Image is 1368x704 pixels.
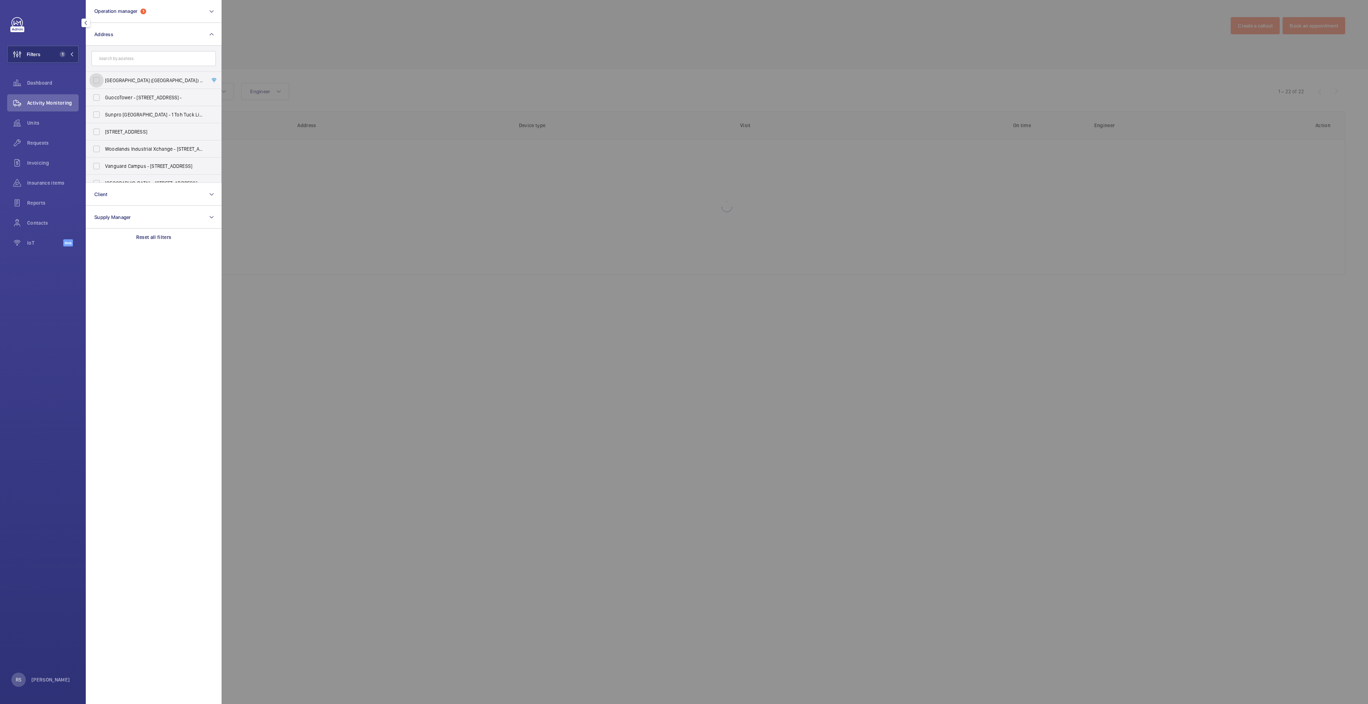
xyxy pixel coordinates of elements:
[27,119,79,126] span: Units
[31,676,70,683] p: [PERSON_NAME]
[27,179,79,186] span: Insurance items
[63,239,73,246] span: Beta
[27,219,79,226] span: Contacts
[27,159,79,166] span: Invoicing
[16,676,21,683] p: RS
[27,79,79,86] span: Dashboard
[27,239,63,246] span: IoT
[27,139,79,146] span: Requests
[60,51,65,57] span: 1
[27,99,79,106] span: Activity Monitoring
[27,51,40,58] span: Filters
[7,46,79,63] button: Filters1
[27,199,79,206] span: Reports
